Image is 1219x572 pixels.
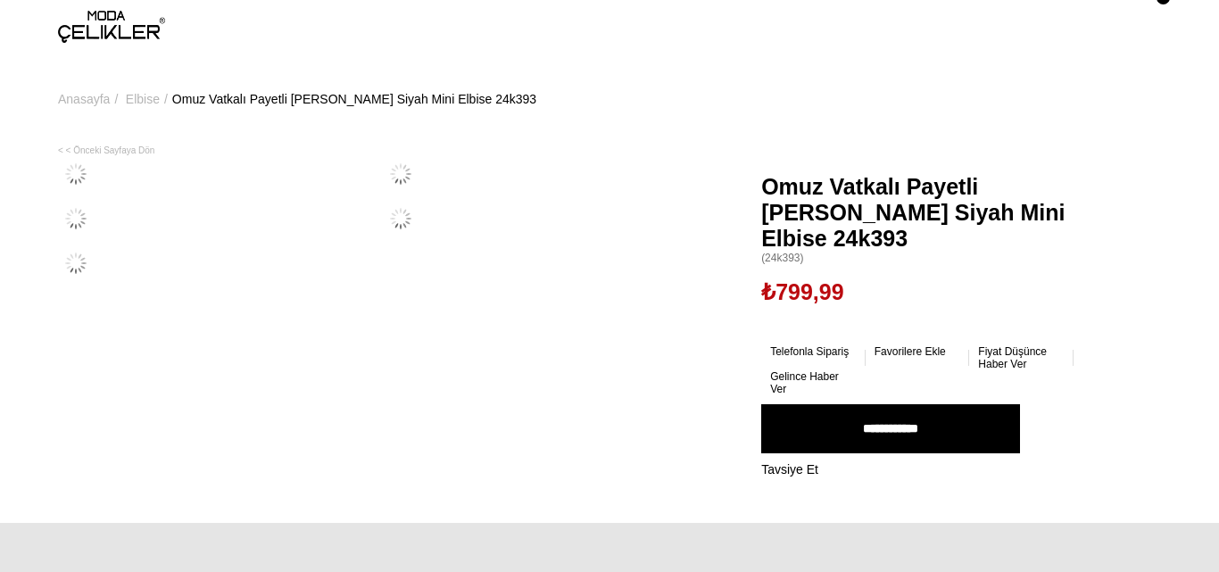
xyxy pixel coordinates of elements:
span: Telefonla Sipariş [770,345,849,358]
img: Barry Elbise 24k393 [58,245,94,281]
a: Anasayfa [58,54,110,145]
span: (24k393) [761,252,1074,265]
a: Gelince Haber Ver [770,370,857,395]
img: logo [58,11,165,43]
li: > [58,54,122,145]
img: Barry Elbise 24k393 [383,156,419,192]
img: Barry Elbise 24k393 [383,201,419,236]
span: Omuz Vatkalı Payetli [PERSON_NAME] Siyah Mini Elbise 24k393 [761,174,1074,252]
a: Fiyat Düşünce Haber Ver [978,345,1065,370]
span: Tavsiye Et [761,462,818,477]
span: Favorilere Ekle [875,345,946,358]
img: Barry Elbise 24k393 [58,201,94,236]
a: Omuz Vatkalı Payetli [PERSON_NAME] Siyah Mini Elbise 24k393 [172,54,536,145]
a: Favorilere Ekle [875,345,961,358]
img: Barry Elbise 24k393 [58,156,94,192]
a: Telefonla Sipariş [770,345,857,358]
span: ₺799,99 [761,278,843,305]
li: > [126,54,172,145]
a: Elbise [126,54,160,145]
